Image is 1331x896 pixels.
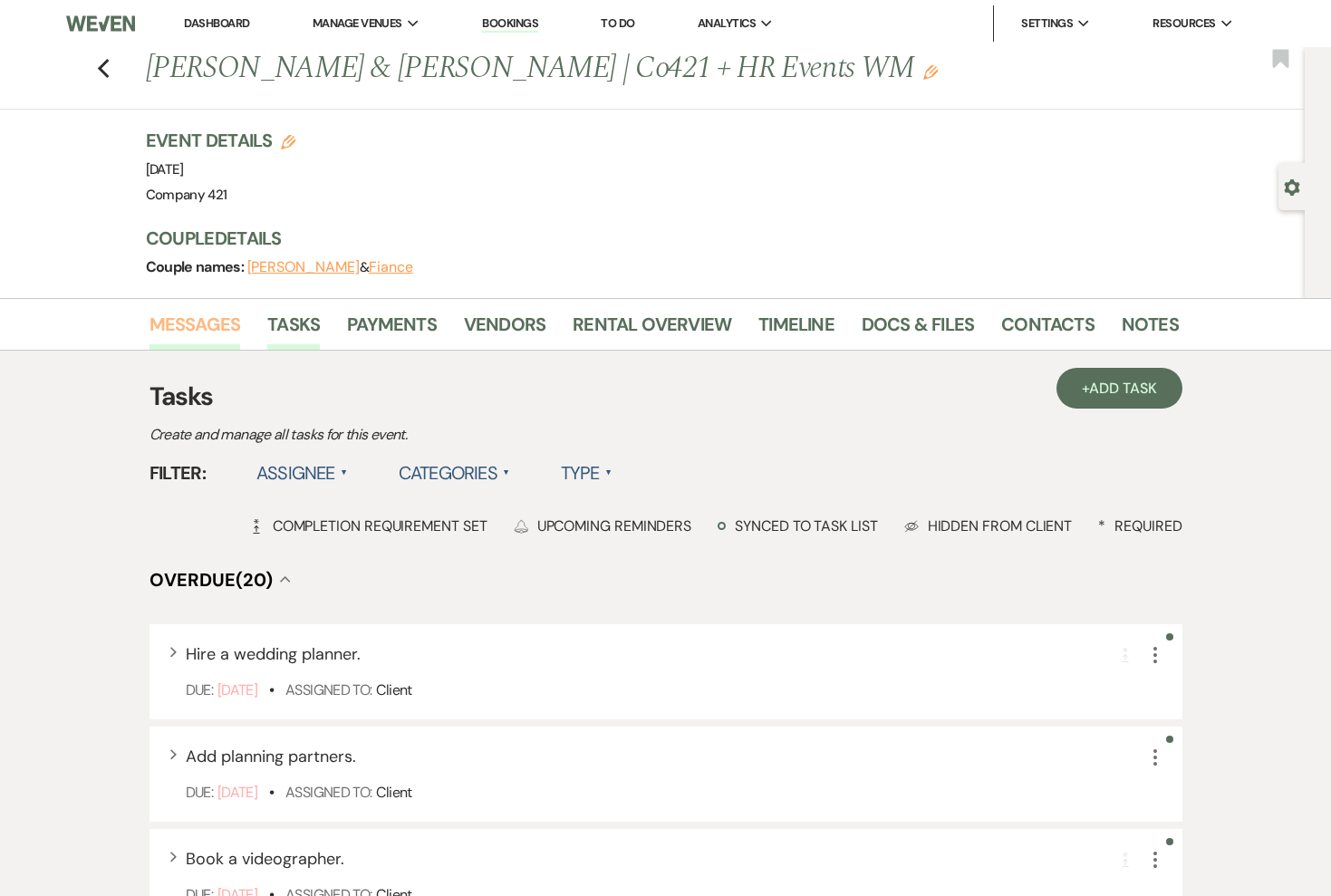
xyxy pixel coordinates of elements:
a: +Add Task [1056,368,1182,409]
label: Categories [399,457,510,489]
a: Docs & Files [862,310,974,350]
span: Resources [1153,14,1215,33]
a: Dashboard [184,15,249,31]
span: Couple names: [146,257,247,276]
button: Edit [923,63,938,80]
button: Hire a wedding planner. [186,646,361,662]
button: Book a videographer. [186,851,344,867]
b: • [269,680,274,699]
span: [DATE] [217,680,257,699]
label: Type [561,457,612,489]
div: Upcoming Reminders [514,516,692,535]
span: Due: [186,680,213,699]
div: Synced to task list [718,516,877,535]
a: Tasks [267,310,320,350]
button: Overdue(20) [149,571,291,589]
a: To Do [601,15,634,31]
div: Completion Requirement Set [249,516,487,535]
h3: Event Details [146,128,296,153]
span: & [247,258,413,276]
span: ▲ [605,466,612,480]
span: Client [376,680,411,699]
h1: [PERSON_NAME] & [PERSON_NAME] | Co421 + HR Events WM [146,47,958,91]
button: Fiance [369,260,413,275]
span: Hire a wedding planner. [186,643,361,665]
span: Add planning partners. [186,746,356,767]
span: Company 421 [146,186,227,204]
span: Manage Venues [313,14,402,33]
span: Overdue (20) [149,568,273,592]
a: Timeline [758,310,834,350]
img: Weven Logo [66,5,134,43]
a: Vendors [464,310,545,350]
button: [PERSON_NAME] [247,260,360,275]
span: Add Task [1089,379,1156,398]
span: [DATE] [217,783,257,802]
h3: Couple Details [146,226,1161,251]
span: Client [376,783,411,802]
button: Add planning partners. [186,748,356,765]
a: Bookings [482,15,538,33]
div: Required [1098,516,1182,535]
p: Create and manage all tasks for this event. [149,423,784,447]
div: Hidden from Client [904,516,1073,535]
a: Payments [347,310,437,350]
span: Assigned To: [285,680,371,699]
span: Filter: [149,459,207,487]
span: Due: [186,783,213,802]
b: • [269,783,274,802]
span: ▲ [503,466,510,480]
a: Notes [1122,310,1179,350]
a: Rental Overview [573,310,731,350]
span: ▲ [341,466,348,480]
a: Contacts [1001,310,1095,350]
h3: Tasks [149,378,1182,416]
label: Assignee [256,457,348,489]
span: Settings [1021,14,1073,33]
span: Assigned To: [285,783,371,802]
a: Messages [149,310,241,350]
button: Open lead details [1284,178,1300,195]
span: Book a videographer. [186,848,344,870]
span: Analytics [698,14,756,33]
span: [DATE] [146,160,184,178]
